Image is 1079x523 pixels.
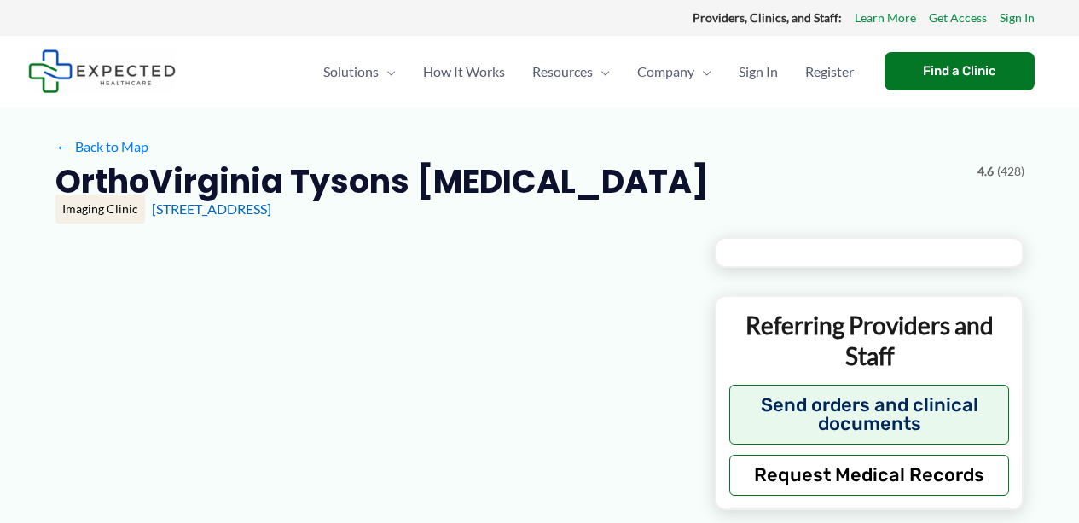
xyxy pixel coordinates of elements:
a: Find a Clinic [885,52,1035,90]
span: Menu Toggle [593,42,610,102]
a: ResourcesMenu Toggle [519,42,624,102]
img: Expected Healthcare Logo - side, dark font, small [28,49,176,93]
a: Sign In [1000,7,1035,29]
span: ← [55,138,72,154]
a: Learn More [855,7,916,29]
span: Company [637,42,694,102]
button: Request Medical Records [729,455,1010,496]
a: ←Back to Map [55,134,148,160]
a: SolutionsMenu Toggle [310,42,409,102]
span: Register [805,42,854,102]
span: Resources [532,42,593,102]
span: Menu Toggle [379,42,396,102]
a: [STREET_ADDRESS] [152,200,271,217]
strong: Providers, Clinics, and Staff: [693,10,842,25]
a: CompanyMenu Toggle [624,42,725,102]
span: Solutions [323,42,379,102]
nav: Primary Site Navigation [310,42,867,102]
div: Imaging Clinic [55,195,145,224]
h2: OrthoVirginia Tysons [MEDICAL_DATA] [55,160,709,202]
a: Get Access [929,7,987,29]
a: Sign In [725,42,792,102]
button: Send orders and clinical documents [729,385,1010,445]
a: Register [792,42,867,102]
span: Sign In [739,42,778,102]
span: How It Works [423,42,505,102]
a: How It Works [409,42,519,102]
p: Referring Providers and Staff [729,310,1010,372]
span: 4.6 [977,160,994,183]
span: Menu Toggle [694,42,711,102]
span: (428) [997,160,1024,183]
